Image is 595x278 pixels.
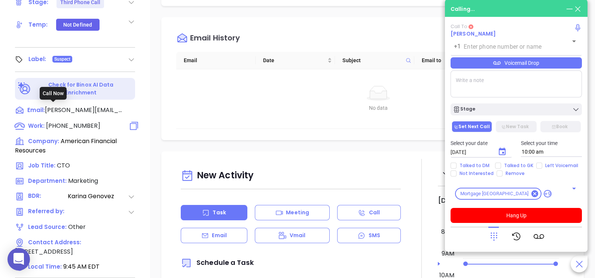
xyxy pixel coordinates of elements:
[451,208,582,223] button: Hang Up
[493,143,511,161] button: Choose date, selected date is Sep 10, 2025
[68,192,128,201] span: Karina Genovez
[18,82,31,95] img: Ai-Enrich-DaqCidB-.svg
[213,209,226,217] p: Task
[438,196,462,205] h2: [DATE]
[342,56,403,64] span: Subject
[32,81,130,97] p: Check for Binox AI Data Enrichment
[256,52,335,69] th: Date
[440,249,456,258] div: 9am
[40,87,67,100] div: Call Now
[68,176,98,185] span: Marketing
[455,188,541,200] div: Mortgage [GEOGRAPHIC_DATA]
[15,247,73,256] span: [STREET_ADDRESS]
[28,223,67,231] span: Lead Source:
[63,262,100,271] span: 9:45 AM EDT
[28,192,67,201] span: BDR:
[451,23,467,30] span: Call To
[457,170,497,176] span: Not Interested
[440,227,456,236] div: 8am
[456,191,533,197] span: Mortgage [GEOGRAPHIC_DATA]
[451,30,496,37] a: [PERSON_NAME]
[15,137,117,155] span: American Financial Resources
[496,121,536,132] button: New Task
[451,57,582,69] div: Voicemail Drop
[501,163,536,169] span: Talked to GK
[27,106,45,115] span: Email:
[542,163,581,169] span: Left Voicemail
[181,166,401,185] div: New Activity
[68,223,86,231] span: Other
[464,43,558,50] input: Enter phone number or name
[176,52,256,69] th: Email
[28,207,67,217] span: Referred by:
[212,232,227,239] p: Email
[28,161,55,169] span: Job Title:
[451,103,582,115] button: Stage
[28,122,45,130] span: Work :
[369,232,380,239] p: SMS
[63,19,92,31] div: Not Defined
[290,232,306,239] p: Vmail
[28,263,62,271] span: Local Time:
[414,52,494,69] th: Email to
[454,42,461,51] p: +1
[190,34,240,44] div: Email History
[28,54,46,65] div: Label:
[57,161,70,170] span: CTO
[503,170,528,176] span: Remove
[453,106,475,113] div: Stage
[46,121,100,130] span: [PHONE_NUMBER]
[369,209,380,217] p: Call
[54,55,71,63] span: Suspect
[451,5,475,13] div: Calling...
[540,121,581,132] button: Book
[452,121,492,132] button: Set Next Call
[45,106,123,115] span: [PERSON_NAME][EMAIL_ADDRESS][PERSON_NAME][DOMAIN_NAME]
[182,104,574,112] div: No data
[544,190,551,198] span: +9
[521,139,582,147] p: Select your time
[28,177,67,185] span: Department:
[28,137,59,145] span: Company:
[457,163,492,169] span: Talked to DM
[28,19,48,30] div: Temp:
[451,139,512,147] p: Select your date
[181,258,254,267] span: Schedule a Task
[263,56,326,64] span: Date
[286,209,309,217] p: Meeting
[28,238,81,246] span: Contact Address:
[451,149,490,155] input: MM/DD/YYYY
[569,183,579,194] button: Open
[569,36,579,46] button: Open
